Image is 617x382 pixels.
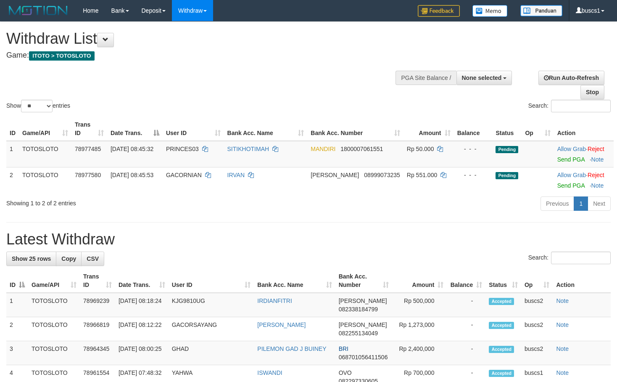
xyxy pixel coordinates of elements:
th: Date Trans.: activate to sort column descending [107,117,163,141]
span: Accepted [489,322,514,329]
th: Bank Acc. Number: activate to sort column ascending [307,117,403,141]
td: · [554,141,614,167]
a: Reject [588,146,604,152]
span: [PERSON_NAME] [339,297,387,304]
td: [DATE] 08:00:25 [115,341,169,365]
span: ITOTO > TOTOSLOTO [29,51,95,61]
button: None selected [456,71,512,85]
span: [PERSON_NAME] [311,172,359,178]
div: PGA Site Balance / [396,71,456,85]
td: GHAD [169,341,254,365]
span: Copy 1800007061551 to clipboard [340,146,383,152]
td: 78969239 [80,293,115,317]
td: Rp 1,273,000 [392,317,447,341]
td: · [554,167,614,193]
th: ID: activate to sort column descending [6,269,28,293]
span: Copy 08999073235 to clipboard [364,172,400,178]
a: Allow Grab [557,172,586,178]
img: Button%20Memo.svg [472,5,508,17]
a: Note [556,345,569,352]
th: Status [492,117,522,141]
td: TOTOSLOTO [28,293,80,317]
h1: Withdraw List [6,30,403,47]
a: IRVAN [227,172,245,178]
a: SITIKHOTIMAH [227,146,269,152]
span: [DATE] 08:45:53 [111,172,153,178]
td: Rp 500,000 [392,293,447,317]
td: - [447,293,485,317]
th: ID [6,117,19,141]
td: [DATE] 08:12:22 [115,317,169,341]
span: Copy 082338184799 to clipboard [339,306,378,313]
span: Copy 082255134049 to clipboard [339,330,378,337]
th: Op: activate to sort column ascending [522,117,554,141]
th: Bank Acc. Name: activate to sort column ascending [254,269,335,293]
th: Op: activate to sort column ascending [521,269,553,293]
a: Next [588,196,611,211]
span: Show 25 rows [12,255,51,262]
th: Bank Acc. Number: activate to sort column ascending [335,269,393,293]
img: Feedback.jpg [418,5,460,17]
a: CSV [81,252,104,266]
a: Note [556,297,569,304]
a: ISWANDI [257,369,282,376]
a: Note [556,321,569,328]
a: Note [591,156,604,163]
a: Copy [56,252,82,266]
th: Game/API: activate to sort column ascending [28,269,80,293]
td: buscs2 [521,341,553,365]
div: - - - [457,171,489,179]
a: [PERSON_NAME] [257,321,306,328]
td: TOTOSLOTO [19,141,71,167]
span: · [557,146,588,152]
td: TOTOSLOTO [19,167,71,193]
th: Bank Acc. Name: activate to sort column ascending [224,117,308,141]
td: GACORSAYANG [169,317,254,341]
span: PRINCES03 [166,146,199,152]
img: panduan.png [520,5,562,16]
label: Show entries [6,100,70,112]
a: Allow Grab [557,146,586,152]
span: CSV [87,255,99,262]
a: Send PGA [557,156,585,163]
span: Copy [61,255,76,262]
th: User ID: activate to sort column ascending [163,117,224,141]
th: Trans ID: activate to sort column ascending [71,117,107,141]
select: Showentries [21,100,53,112]
span: · [557,172,588,178]
td: 2 [6,317,28,341]
td: 3 [6,341,28,365]
span: Accepted [489,370,514,377]
label: Search: [528,100,611,112]
a: Send PGA [557,182,585,189]
th: Action [553,269,611,293]
th: Balance [454,117,493,141]
td: KJG9810UG [169,293,254,317]
span: 78977580 [75,172,101,178]
label: Search: [528,252,611,264]
td: 1 [6,293,28,317]
th: Amount: activate to sort column ascending [403,117,454,141]
th: Action [554,117,614,141]
th: Amount: activate to sort column ascending [392,269,447,293]
td: [DATE] 08:18:24 [115,293,169,317]
h1: Latest Withdraw [6,231,611,248]
span: Accepted [489,346,514,353]
span: Pending [496,172,518,179]
a: Previous [541,196,574,211]
td: - [447,317,485,341]
th: Balance: activate to sort column ascending [447,269,485,293]
a: Stop [580,85,604,99]
input: Search: [551,100,611,112]
td: buscs2 [521,317,553,341]
span: OVO [339,369,352,376]
a: 1 [574,196,588,211]
td: 78966819 [80,317,115,341]
span: Copy 068701056411506 to clipboard [339,354,388,361]
th: Trans ID: activate to sort column ascending [80,269,115,293]
div: - - - [457,145,489,153]
div: Showing 1 to 2 of 2 entries [6,196,251,207]
span: MANDIRI [311,146,335,152]
td: buscs2 [521,293,553,317]
span: GACORNIAN [166,172,202,178]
